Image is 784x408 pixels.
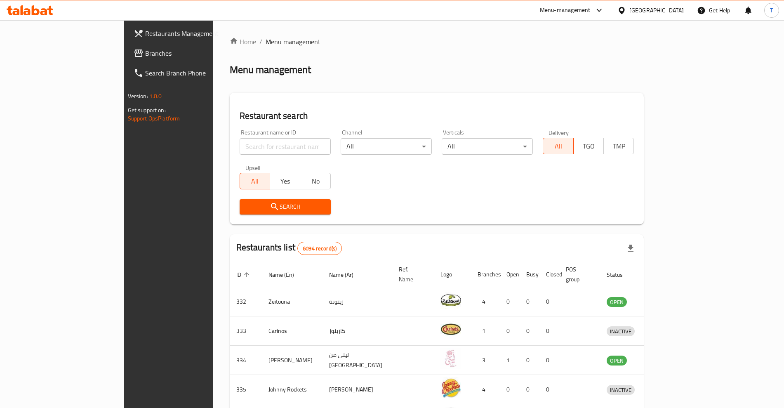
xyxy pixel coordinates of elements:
th: Open [500,262,520,287]
span: No [304,175,327,187]
td: 4 [471,375,500,404]
td: [PERSON_NAME] [262,346,323,375]
span: Status [607,270,633,280]
td: ليلى من [GEOGRAPHIC_DATA] [323,346,392,375]
label: Upsell [245,165,261,170]
td: Carinos [262,316,323,346]
span: Search Branch Phone [145,68,248,78]
img: Carinos [440,319,461,340]
span: Yes [273,175,297,187]
span: Branches [145,48,248,58]
td: 0 [539,316,559,346]
span: Ref. Name [399,264,424,284]
a: Restaurants Management [127,24,254,43]
div: All [341,138,432,155]
td: 0 [500,316,520,346]
a: Support.OpsPlatform [128,113,180,124]
nav: breadcrumb [230,37,644,47]
button: All [543,138,573,154]
span: Search [246,202,324,212]
h2: Restaurants list [236,241,342,255]
h2: Menu management [230,63,311,76]
td: 1 [471,316,500,346]
button: Yes [270,173,300,189]
h2: Restaurant search [240,110,634,122]
div: Export file [621,238,640,258]
input: Search for restaurant name or ID.. [240,138,331,155]
span: T [770,6,773,15]
td: 0 [520,287,539,316]
img: Zeitouna [440,290,461,310]
span: INACTIVE [607,385,635,395]
td: 0 [520,375,539,404]
th: Branches [471,262,500,287]
span: Menu management [266,37,320,47]
button: TGO [573,138,604,154]
td: [PERSON_NAME] [323,375,392,404]
td: Johnny Rockets [262,375,323,404]
th: Closed [539,262,559,287]
span: INACTIVE [607,327,635,336]
span: 1.0.0 [149,91,162,101]
div: Menu-management [540,5,591,15]
td: 0 [539,375,559,404]
td: 0 [520,316,539,346]
img: Johnny Rockets [440,377,461,398]
span: Name (En) [268,270,305,280]
a: Branches [127,43,254,63]
span: Name (Ar) [329,270,364,280]
span: Get support on: [128,105,166,116]
span: TGO [577,140,600,152]
button: Search [240,199,331,215]
span: Version: [128,91,148,101]
th: Busy [520,262,539,287]
span: TMP [607,140,631,152]
div: Total records count [297,242,342,255]
span: OPEN [607,356,627,366]
label: Delivery [549,130,569,135]
span: Restaurants Management [145,28,248,38]
td: 4 [471,287,500,316]
span: 6094 record(s) [298,245,341,252]
div: [GEOGRAPHIC_DATA] [629,6,684,15]
span: POS group [566,264,590,284]
td: 3 [471,346,500,375]
img: Leila Min Lebnan [440,348,461,369]
td: 1 [500,346,520,375]
span: ID [236,270,252,280]
td: 0 [539,287,559,316]
li: / [259,37,262,47]
button: All [240,173,270,189]
td: 0 [520,346,539,375]
div: INACTIVE [607,326,635,336]
td: 0 [500,375,520,404]
td: 0 [500,287,520,316]
span: All [243,175,267,187]
td: كارينوز [323,316,392,346]
span: All [546,140,570,152]
td: 0 [539,346,559,375]
div: All [442,138,533,155]
th: Logo [434,262,471,287]
td: زيتونة [323,287,392,316]
a: Search Branch Phone [127,63,254,83]
span: OPEN [607,297,627,307]
td: Zeitouna [262,287,323,316]
button: No [300,173,330,189]
button: TMP [603,138,634,154]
